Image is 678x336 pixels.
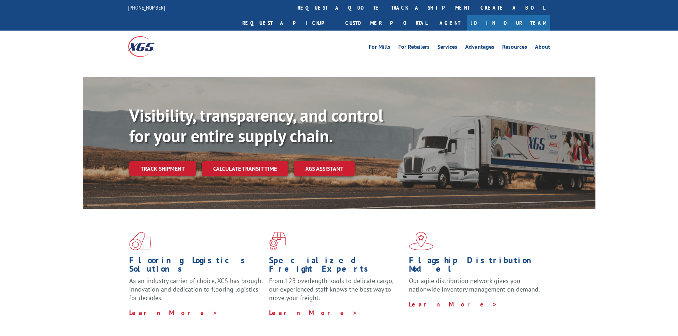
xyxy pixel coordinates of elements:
a: Join Our Team [467,15,550,31]
h1: Specialized Freight Experts [269,256,404,277]
a: Learn More > [269,309,358,317]
a: XGS ASSISTANT [294,161,355,176]
a: About [535,44,550,52]
a: Learn More > [409,300,498,308]
b: Visibility, transparency, and control for your entire supply chain. [129,104,383,147]
p: From 123 overlength loads to delicate cargo, our experienced staff knows the best way to move you... [269,277,404,308]
a: For Retailers [398,44,430,52]
a: Advantages [465,44,494,52]
img: xgs-icon-total-supply-chain-intelligence-red [129,232,151,250]
a: Track shipment [129,161,196,176]
a: Agent [432,15,467,31]
h1: Flooring Logistics Solutions [129,256,264,277]
a: Request a pickup [237,15,340,31]
a: Services [437,44,457,52]
a: Resources [502,44,527,52]
a: For Mills [369,44,390,52]
span: Our agile distribution network gives you nationwide inventory management on demand. [409,277,540,293]
a: Customer Portal [340,15,432,31]
h1: Flagship Distribution Model [409,256,543,277]
a: [PHONE_NUMBER] [128,4,165,11]
img: xgs-icon-focused-on-flooring-red [269,232,286,250]
span: As an industry carrier of choice, XGS has brought innovation and dedication to flooring logistics... [129,277,263,302]
a: Learn More > [129,309,218,317]
img: xgs-icon-flagship-distribution-model-red [409,232,433,250]
a: Calculate transit time [202,161,288,176]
